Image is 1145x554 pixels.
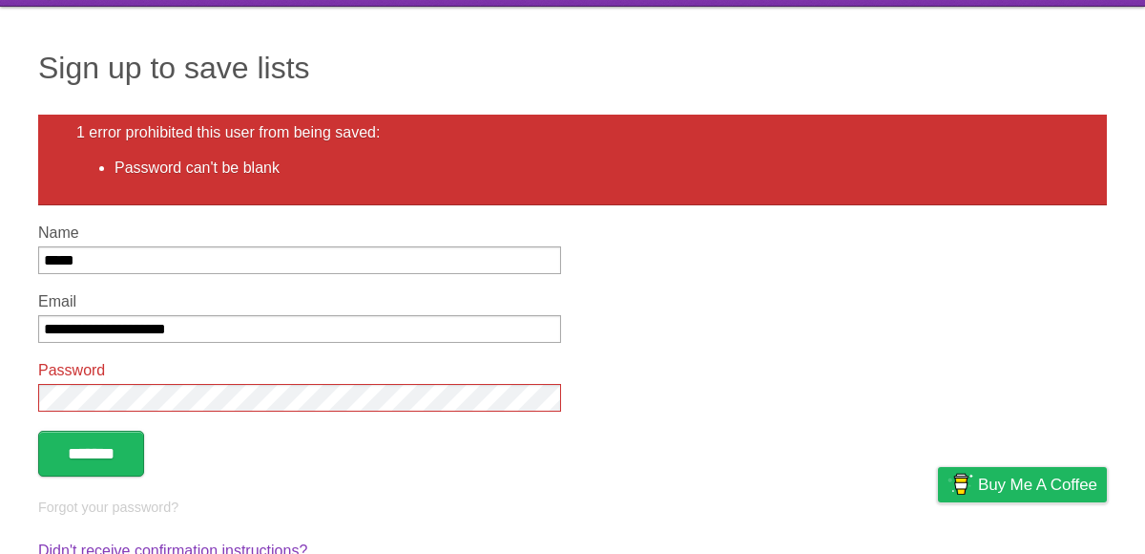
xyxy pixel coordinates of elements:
label: Email [38,293,561,310]
span: Buy me a coffee [978,468,1097,501]
a: Forgot your password? [38,500,178,515]
li: Password can't be blank [114,157,1069,180]
img: Buy me a coffee [947,468,973,501]
h2: 1 error prohibited this user from being saved: [76,124,1069,141]
h1: Sign up to save lists [38,45,1107,91]
a: Buy me a coffee [938,467,1107,502]
label: Name [38,224,561,242]
label: Password [38,362,561,379]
